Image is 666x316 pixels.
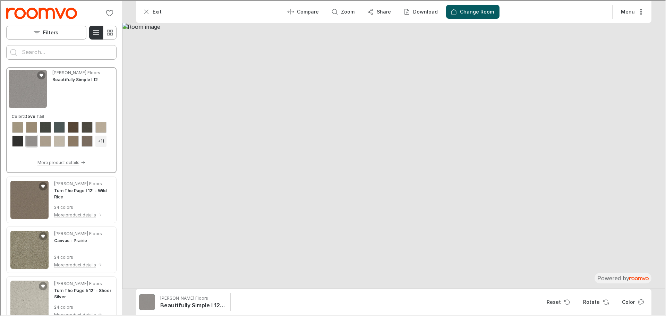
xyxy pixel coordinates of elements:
button: Switch to detail view [88,25,102,39]
button: View color format Dove Tail [25,134,37,147]
div: See Canvas in the room [6,226,116,272]
h4: Beautifully Simple I 12 [52,76,97,82]
a: Go to MG SOLS's website. [6,7,76,18]
img: Beautifully Simple I 12. Link opens in a new window. [8,69,46,107]
button: Open color dialog [616,294,648,308]
button: More product details [53,211,112,218]
p: [PERSON_NAME] Floors [53,280,101,286]
button: No favorites [102,6,116,19]
button: Add Turn The Page Ii 12' to favorites [38,281,46,290]
button: Add Turn The Page I 12' to favorites [38,181,46,190]
h6: Beautifully Simple I 12 - Dove Tail [160,301,225,308]
button: Zoom room image [326,4,359,18]
img: Beautifully Simple I 12 [138,293,154,309]
p: Filters [42,28,58,35]
button: View color format Honeycomb [66,134,79,147]
button: Rotate Surface [577,294,613,308]
p: 24 colors [53,254,101,260]
div: The visualizer is powered by Roomvo. [597,274,648,281]
h4: Turn The Page Ii 12' - Sheer Silver [53,287,112,299]
button: Download [399,4,443,18]
button: View color format Ecru [39,134,51,147]
input: Enter products to search for [21,46,100,57]
p: 24 colors [53,304,112,310]
img: Turn The Page I 12'. Link opens in a new window. [10,180,48,218]
button: More actions [615,4,648,18]
button: View color format Denim Days [11,134,23,147]
button: Show all colors [95,135,106,146]
p: [PERSON_NAME] Floors [53,180,101,186]
button: View color format Almond Bark [25,120,37,133]
button: Share [362,4,396,18]
h4: Turn The Page I 12' - Wild Rice [53,187,112,199]
button: Show details for Beautifully Simple I 12 [157,293,227,310]
p: Powered by [597,274,648,281]
p: More product details [37,159,79,165]
img: roomvo_wordmark.svg [629,276,648,280]
div: Product List Mode Selector [88,25,116,39]
p: Zoom [340,8,354,15]
button: View color format Fresco [52,134,65,147]
button: View color format Briar Patch [66,120,79,133]
p: Compare [296,8,318,15]
button: Add Beautifully Simple I 12 to favorites [36,70,45,79]
button: View color format Blue Lagoon [52,120,65,133]
img: Canvas. Link opens in a new window. [10,230,48,268]
img: Room image [121,22,665,288]
button: View color format Creamy Tint [94,120,106,133]
button: Reset product [540,294,574,308]
p: Share [376,8,390,15]
h6: Dove Tail [24,113,43,119]
button: Change Room [445,4,499,18]
p: More product details [53,261,95,267]
p: Exit [152,8,161,15]
p: Change Room [459,8,493,15]
p: [PERSON_NAME] Floors [160,294,207,301]
button: Open the filters menu [6,25,86,39]
button: More product details [37,158,85,166]
p: More product details [53,211,95,217]
h6: Color : [11,113,24,119]
button: Switch to simple view [102,25,116,39]
button: View color format Agate [11,120,23,133]
button: More product details [53,261,101,268]
h6: +11 [97,137,103,144]
img: Logo representing MG SOLS. [6,7,76,18]
p: 24 colors [53,204,112,210]
p: [PERSON_NAME] Floors [53,230,101,236]
div: See Turn The Page I 12' in the room [6,176,116,222]
button: Enter compare mode [282,4,324,18]
div: Product colors [11,113,111,147]
button: Exit [138,4,166,18]
button: View color format Aspen [39,120,51,133]
button: Add Canvas to favorites [38,231,46,240]
button: View color format Charcoal [80,120,93,133]
p: Download [412,8,437,15]
button: View color format Mocha Frost [80,134,93,147]
h4: Canvas - Prairie [53,237,86,243]
p: [PERSON_NAME] Floors [52,69,100,75]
